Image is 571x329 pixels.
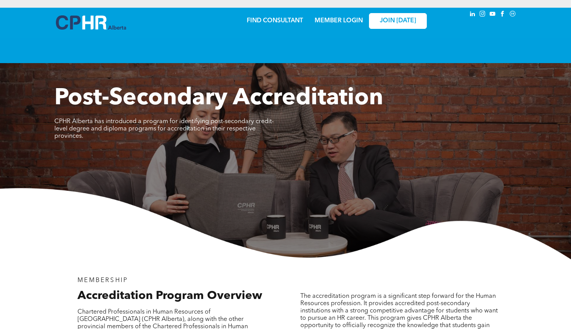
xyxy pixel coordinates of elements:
a: MEMBER LOGIN [315,18,363,24]
span: CPHR Alberta has introduced a program for identifying post-secondary credit-level degree and dipl... [54,119,274,139]
span: Accreditation Program Overview [77,290,262,302]
a: linkedin [468,10,477,20]
span: Post-Secondary Accreditation [54,87,383,110]
span: JOIN [DATE] [380,17,416,25]
span: MEMBERSHIP [77,277,128,284]
a: JOIN [DATE] [369,13,427,29]
a: facebook [499,10,507,20]
a: Social network [509,10,517,20]
a: FIND CONSULTANT [247,18,303,24]
a: instagram [478,10,487,20]
a: youtube [488,10,497,20]
img: A blue and white logo for cp alberta [56,15,126,30]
